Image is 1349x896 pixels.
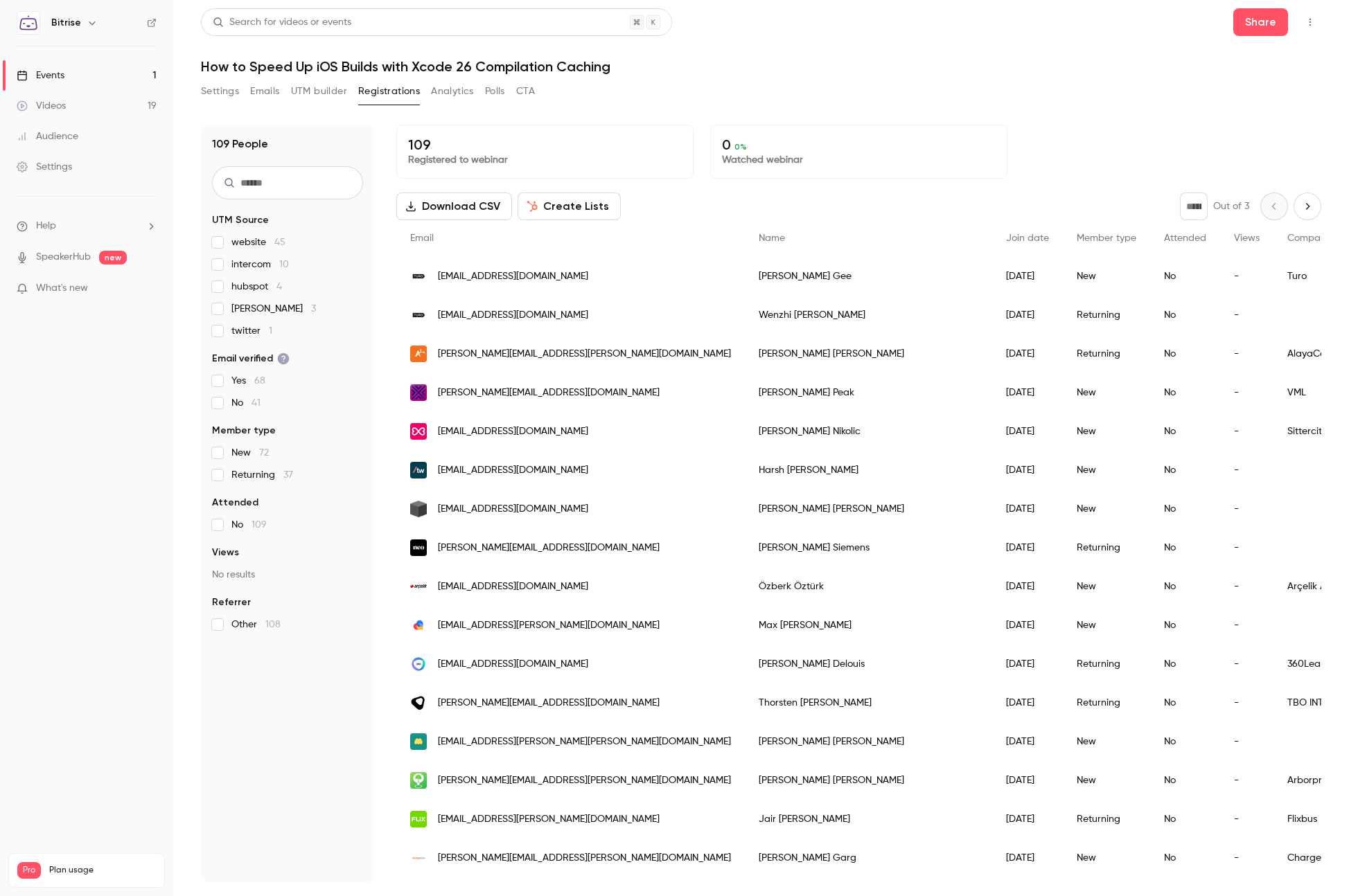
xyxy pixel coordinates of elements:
div: [PERSON_NAME] [PERSON_NAME] [745,722,992,761]
div: Settings [17,160,72,174]
span: website [231,235,285,249]
div: [DATE] [992,645,1063,683]
div: No [1150,761,1220,800]
div: - [1220,334,1273,373]
div: - [1220,412,1273,451]
span: [PERSON_NAME][EMAIL_ADDRESS][DOMAIN_NAME] [438,386,660,400]
span: 10 [279,260,289,269]
div: No [1150,800,1220,839]
div: Jair [PERSON_NAME] [745,800,992,839]
div: Events [17,69,64,82]
span: 45 [274,238,285,247]
div: [PERSON_NAME] [PERSON_NAME] [745,761,992,800]
div: No [1150,722,1220,761]
div: [DATE] [992,528,1063,567]
div: New [1063,373,1150,412]
div: Audience [17,129,78,143]
span: twitter [231,324,272,338]
button: Polls [485,80,505,102]
div: [PERSON_NAME] Nikolic [745,412,992,451]
div: - [1220,683,1273,722]
span: [PERSON_NAME][EMAIL_ADDRESS][DOMAIN_NAME] [438,696,660,710]
button: Download CSV [396,192,512,220]
div: - [1220,528,1273,567]
span: Member type [1077,233,1136,243]
div: Max [PERSON_NAME] [745,606,992,645]
div: - [1220,296,1273,334]
div: Returning [1063,683,1150,722]
button: UTM builder [291,80,347,102]
button: Create Lists [518,192,621,220]
button: Emails [250,80,279,102]
div: [PERSON_NAME] Gee [745,257,992,296]
button: Next page [1294,192,1321,220]
div: Search for videos or events [213,15,351,30]
div: No [1150,412,1220,451]
span: Other [231,618,281,631]
div: [DATE] [992,683,1063,722]
div: [DATE] [992,373,1063,412]
div: Returning [1063,528,1150,567]
img: alayacare.com [410,346,427,362]
span: [EMAIL_ADDRESS][PERSON_NAME][PERSON_NAME][DOMAIN_NAME] [438,735,731,749]
div: [DATE] [992,334,1063,373]
span: Attended [212,496,258,510]
div: No [1150,296,1220,334]
div: [DATE] [992,412,1063,451]
div: [DATE] [992,800,1063,839]
img: arcelik.com [410,584,427,589]
span: [EMAIL_ADDRESS][DOMAIN_NAME] [438,424,588,439]
img: modak.live [410,733,427,750]
div: [PERSON_NAME] [PERSON_NAME] [745,490,992,528]
img: turo.com [410,307,427,323]
div: No [1150,528,1220,567]
p: 0 [722,136,996,153]
div: [PERSON_NAME] [PERSON_NAME] [745,334,992,373]
span: 41 [252,398,261,408]
section: facet-groups [212,213,363,631]
span: hubspot [231,280,282,294]
div: - [1220,373,1273,412]
div: Returning [1063,334,1150,373]
span: Member type [212,424,276,438]
div: [DATE] [992,296,1063,334]
span: 72 [259,448,269,458]
a: SpeakerHub [36,250,91,265]
span: new [99,251,127,265]
span: 3 [311,304,316,314]
div: No [1150,683,1220,722]
div: Wenzhi [PERSON_NAME] [745,296,992,334]
div: Thorsten [PERSON_NAME] [745,683,992,722]
span: [EMAIL_ADDRESS][DOMAIN_NAME] [438,463,588,478]
h6: Bitrise [51,16,81,30]
div: Harsh [PERSON_NAME] [745,451,992,490]
span: No [231,518,267,532]
div: No [1150,606,1220,645]
span: No [231,396,261,410]
span: [EMAIL_ADDRESS][PERSON_NAME][DOMAIN_NAME] [438,618,660,633]
span: Help [36,219,56,233]
p: Watched webinar [722,153,996,167]
p: 109 [408,136,682,153]
h1: 109 People [212,136,268,152]
div: Özberk Öztürk [745,567,992,606]
span: Referrer [212,595,251,609]
span: 68 [254,376,265,386]
span: [EMAIL_ADDRESS][PERSON_NAME][DOMAIN_NAME] [438,812,660,827]
span: [PERSON_NAME] [231,302,316,316]
div: New [1063,490,1150,528]
img: flix.com [410,811,427,827]
span: Pro [17,862,41,879]
span: [PERSON_NAME][EMAIL_ADDRESS][PERSON_NAME][DOMAIN_NAME] [438,773,731,788]
img: flowstateconsulting.com [410,501,427,517]
div: New [1063,567,1150,606]
img: tbo.de [410,695,427,711]
img: chargepoint.com [410,850,427,866]
span: Yes [231,374,265,388]
div: [DATE] [992,606,1063,645]
span: 4 [276,282,282,292]
div: [PERSON_NAME] Peak [745,373,992,412]
div: [DATE] [992,451,1063,490]
span: What's new [36,281,88,296]
div: [DATE] [992,839,1063,877]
